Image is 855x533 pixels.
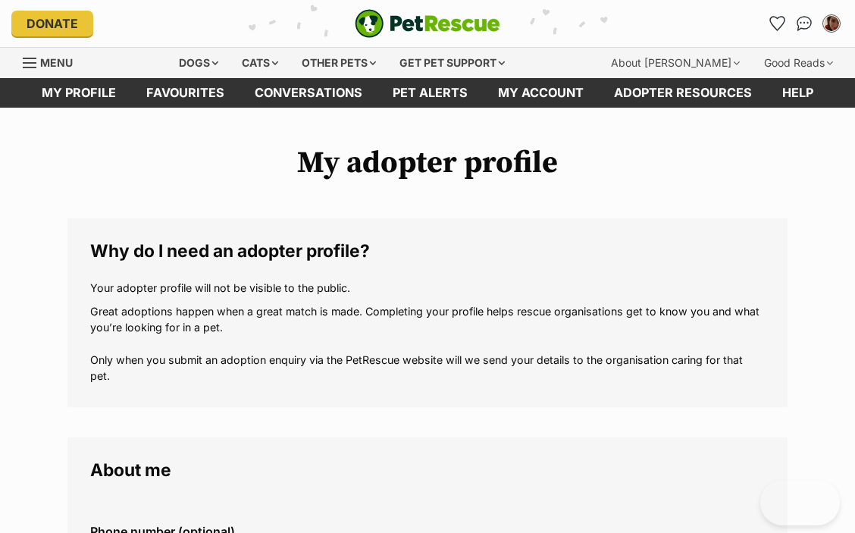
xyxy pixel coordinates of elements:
[40,56,73,69] span: Menu
[765,11,789,36] a: Favourites
[483,78,599,108] a: My account
[90,241,765,261] legend: Why do I need an adopter profile?
[291,48,387,78] div: Other pets
[11,11,93,36] a: Donate
[355,9,500,38] img: logo-e224e6f780fb5917bec1dbf3a21bbac754714ae5b6737aabdf751b685950b380.svg
[819,11,844,36] button: My account
[389,48,515,78] div: Get pet support
[760,480,840,525] iframe: Help Scout Beacon - Open
[240,78,377,108] a: conversations
[23,48,83,75] a: Menu
[67,218,788,407] fieldset: Why do I need an adopter profile?
[355,9,500,38] a: PetRescue
[824,16,839,31] img: Rose Cotic profile pic
[231,48,289,78] div: Cats
[377,78,483,108] a: Pet alerts
[67,146,788,180] h1: My adopter profile
[767,78,828,108] a: Help
[90,303,765,384] p: Great adoptions happen when a great match is made. Completing your profile helps rescue organisat...
[131,78,240,108] a: Favourites
[90,460,765,480] legend: About me
[797,16,813,31] img: chat-41dd97257d64d25036548639549fe6c8038ab92f7586957e7f3b1b290dea8141.svg
[765,11,844,36] ul: Account quick links
[753,48,844,78] div: Good Reads
[90,280,765,296] p: Your adopter profile will not be visible to the public.
[27,78,131,108] a: My profile
[599,78,767,108] a: Adopter resources
[168,48,229,78] div: Dogs
[600,48,750,78] div: About [PERSON_NAME]
[792,11,816,36] a: Conversations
